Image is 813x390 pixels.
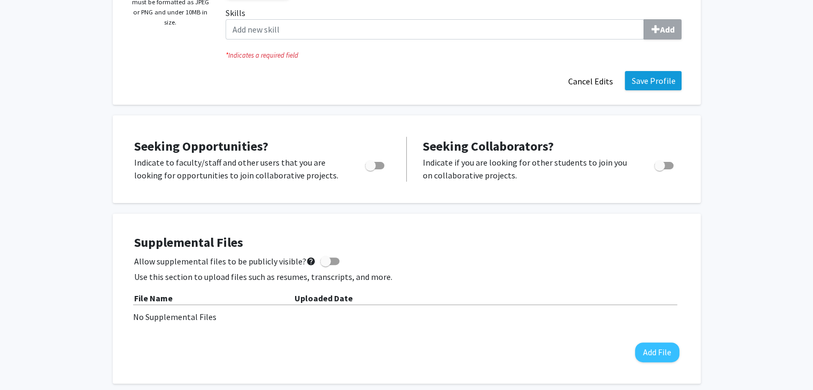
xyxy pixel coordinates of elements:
[226,6,682,40] label: Skills
[226,19,644,40] input: SkillsAdd
[134,138,268,154] span: Seeking Opportunities?
[644,19,682,40] button: Skills
[660,24,674,35] b: Add
[134,270,679,283] p: Use this section to upload files such as resumes, transcripts, and more.
[561,71,620,91] button: Cancel Edits
[295,293,353,303] b: Uploaded Date
[635,342,679,362] button: Add File
[134,293,173,303] b: File Name
[133,310,680,323] div: No Supplemental Files
[423,156,634,182] p: Indicate if you are looking for other students to join you on collaborative projects.
[226,50,682,60] i: Indicates a required field
[361,156,390,172] div: Toggle
[134,156,345,182] p: Indicate to faculty/staff and other users that you are looking for opportunities to join collabor...
[134,255,316,268] span: Allow supplemental files to be publicly visible?
[306,255,316,268] mat-icon: help
[423,138,554,154] span: Seeking Collaborators?
[134,235,679,251] h4: Supplemental Files
[650,156,679,172] div: Toggle
[625,71,682,90] button: Save Profile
